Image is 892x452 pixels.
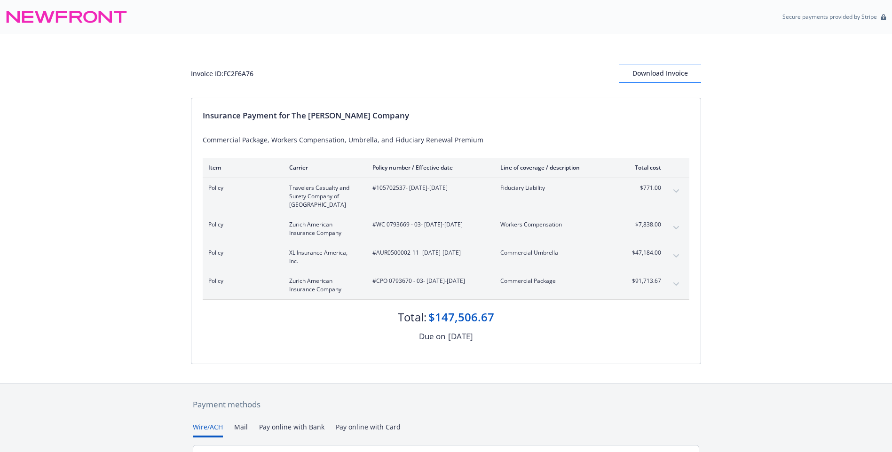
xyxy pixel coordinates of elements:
span: $47,184.00 [626,249,661,257]
span: Fiduciary Liability [500,184,611,192]
span: Zurich American Insurance Company [289,277,357,294]
button: expand content [669,184,684,199]
span: Workers Compensation [500,220,611,229]
div: PolicyXL Insurance America, Inc.#AUR0500002-11- [DATE]-[DATE]Commercial Umbrella$47,184.00expand ... [203,243,689,271]
button: Pay online with Bank [259,422,324,437]
span: XL Insurance America, Inc. [289,249,357,265]
div: PolicyTravelers Casualty and Surety Company of [GEOGRAPHIC_DATA]#105702537- [DATE]-[DATE]Fiduciar... [203,178,689,215]
div: Item [208,164,274,171]
span: #105702537 - [DATE]-[DATE] [372,184,485,192]
div: Insurance Payment for The [PERSON_NAME] Company [203,109,689,122]
button: Wire/ACH [193,422,223,437]
div: Download Invoice [619,64,701,82]
div: $147,506.67 [428,309,494,325]
div: Line of coverage / description [500,164,611,171]
button: expand content [669,277,684,292]
span: Commercial Package [500,277,611,285]
button: expand content [669,220,684,235]
div: [DATE] [448,330,473,343]
span: Zurich American Insurance Company [289,220,357,237]
div: Due on [419,330,445,343]
div: Invoice ID: FC2F6A76 [191,69,253,78]
div: PolicyZurich American Insurance Company#WC 0793669 - 03- [DATE]-[DATE]Workers Compensation$7,838.... [203,215,689,243]
span: #AUR0500002-11 - [DATE]-[DATE] [372,249,485,257]
span: $91,713.67 [626,277,661,285]
span: #WC 0793669 - 03 - [DATE]-[DATE] [372,220,485,229]
div: Total: [398,309,426,325]
button: Download Invoice [619,64,701,83]
span: #CPO 0793670 - 03 - [DATE]-[DATE] [372,277,485,285]
p: Secure payments provided by Stripe [782,13,877,21]
span: Policy [208,249,274,257]
span: Policy [208,220,274,229]
span: Travelers Casualty and Surety Company of [GEOGRAPHIC_DATA] [289,184,357,209]
button: Pay online with Card [336,422,401,437]
div: Carrier [289,164,357,171]
span: $7,838.00 [626,220,661,229]
div: PolicyZurich American Insurance Company#CPO 0793670 - 03- [DATE]-[DATE]Commercial Package$91,713.... [203,271,689,299]
span: Policy [208,277,274,285]
span: Commercial Umbrella [500,249,611,257]
div: Policy number / Effective date [372,164,485,171]
button: Mail [234,422,248,437]
div: Commercial Package, Workers Compensation, Umbrella, and Fiduciary Renewal Premium [203,135,689,145]
span: Policy [208,184,274,192]
div: Total cost [626,164,661,171]
button: expand content [669,249,684,264]
span: $771.00 [626,184,661,192]
div: Payment methods [193,398,699,411]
